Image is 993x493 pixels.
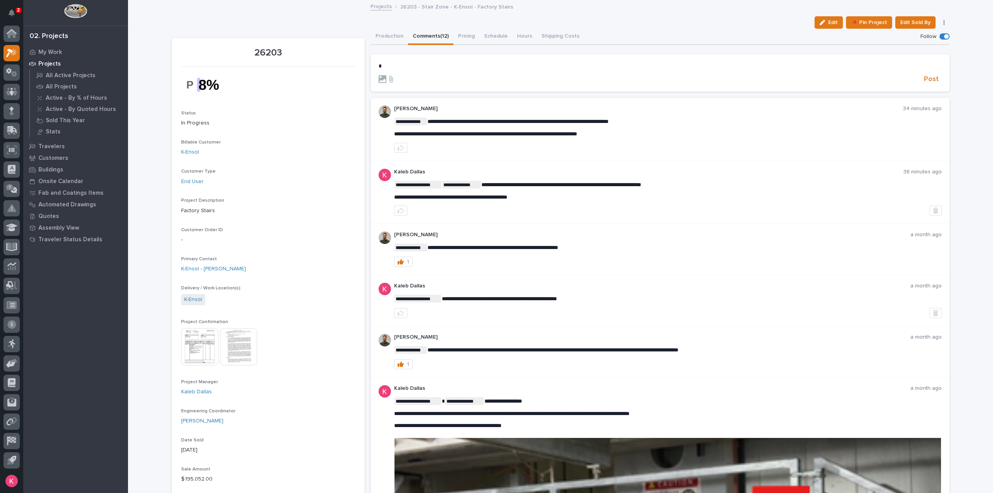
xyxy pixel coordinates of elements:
[181,140,221,145] span: Billable Customer
[851,18,887,27] span: 📌 Pin Project
[394,283,910,289] p: Kaleb Dallas
[38,225,79,232] p: Assembly View
[181,446,355,454] p: [DATE]
[394,106,903,112] p: [PERSON_NAME]
[371,29,408,45] button: Production
[181,475,355,483] p: $ 195,052.00
[181,380,218,384] span: Project Manager
[379,385,391,398] img: ACg8ocJFQJZtOpq0mXhEl6L5cbQXDkmdPAf0fdoBPnlMfqfX=s96-c
[181,467,210,472] span: Sale Amount
[920,33,936,40] p: Follow
[379,169,391,181] img: ACg8ocJFQJZtOpq0mXhEl6L5cbQXDkmdPAf0fdoBPnlMfqfX=s96-c
[38,155,68,162] p: Customers
[23,222,128,234] a: Assembly View
[479,29,512,45] button: Schedule
[10,9,20,22] div: Notifications2
[23,140,128,152] a: Travelers
[23,199,128,210] a: Automated Drawings
[181,417,223,425] a: [PERSON_NAME]
[910,385,942,392] p: a month ago
[924,75,939,84] span: Post
[46,83,77,90] p: All Projects
[929,308,942,318] button: Delete post
[394,206,407,216] button: like this post
[828,19,838,26] span: Edit
[181,178,204,186] a: End User
[38,236,102,243] p: Traveler Status Details
[23,164,128,175] a: Buildings
[910,283,942,289] p: a month ago
[512,29,537,45] button: Hours
[38,201,96,208] p: Automated Drawings
[370,2,392,10] a: Projects
[537,29,584,45] button: Shipping Costs
[38,166,63,173] p: Buildings
[30,115,128,126] a: Sold This Year
[184,296,202,304] a: K-Ensol
[181,265,246,273] a: K-Ensol - [PERSON_NAME]
[929,206,942,216] button: Delete post
[181,198,224,203] span: Project Description
[181,438,204,443] span: Date Sold
[23,58,128,69] a: Projects
[895,16,936,29] button: Edit Sold By
[921,75,942,84] button: Post
[903,169,942,175] p: 38 minutes ago
[394,169,903,175] p: Kaleb Dallas
[181,236,355,244] p: -
[64,4,87,18] img: Workspace Logo
[181,207,355,215] p: Factory Stairs
[181,409,235,413] span: Engineering Coordinator
[815,16,843,29] button: Edit
[46,106,116,113] p: Active - By Quoted Hours
[30,126,128,137] a: Stats
[181,228,223,232] span: Customer Order ID
[903,106,942,112] p: 34 minutes ago
[38,143,65,150] p: Travelers
[46,72,95,79] p: All Active Projects
[394,308,407,318] button: like this post
[23,175,128,187] a: Onsite Calendar
[394,359,413,369] button: 1
[181,71,239,98] img: 3Nd7us8JwirmfEK3BU7xO895WWBF_is0POXw1McFMOM
[181,47,355,59] p: 26203
[846,16,892,29] button: 📌 Pin Project
[394,232,910,238] p: [PERSON_NAME]
[30,104,128,114] a: Active - By Quoted Hours
[29,32,68,41] div: 02. Projects
[394,385,910,392] p: Kaleb Dallas
[181,257,217,261] span: Primary Contact
[23,187,128,199] a: Fab and Coatings Items
[400,2,513,10] p: 26203 - Stair Zone - K-Ensol - Factory Stairs
[181,286,240,291] span: Delivery / Work Location(s)
[38,49,62,56] p: My Work
[30,70,128,81] a: All Active Projects
[181,388,212,396] a: Kaleb Dallas
[3,5,20,21] button: Notifications
[30,81,128,92] a: All Projects
[46,95,107,102] p: Active - By % of Hours
[379,334,391,346] img: AATXAJw4slNr5ea0WduZQVIpKGhdapBAGQ9xVsOeEvl5=s96-c
[453,29,479,45] button: Pricing
[17,7,20,13] p: 2
[394,143,407,153] button: like this post
[394,334,910,341] p: [PERSON_NAME]
[181,320,228,324] span: Project Confirmation
[407,259,409,265] div: 1
[23,46,128,58] a: My Work
[379,283,391,295] img: ACg8ocJFQJZtOpq0mXhEl6L5cbQXDkmdPAf0fdoBPnlMfqfX=s96-c
[181,119,355,127] p: In Progress
[407,362,409,367] div: 1
[379,106,391,118] img: AATXAJw4slNr5ea0WduZQVIpKGhdapBAGQ9xVsOeEvl5=s96-c
[23,210,128,222] a: Quotes
[38,213,59,220] p: Quotes
[38,178,83,185] p: Onsite Calendar
[46,128,61,135] p: Stats
[379,232,391,244] img: AATXAJw4slNr5ea0WduZQVIpKGhdapBAGQ9xVsOeEvl5=s96-c
[900,18,931,27] span: Edit Sold By
[181,111,196,116] span: Status
[38,190,104,197] p: Fab and Coatings Items
[23,152,128,164] a: Customers
[46,117,85,124] p: Sold This Year
[3,473,20,489] button: users-avatar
